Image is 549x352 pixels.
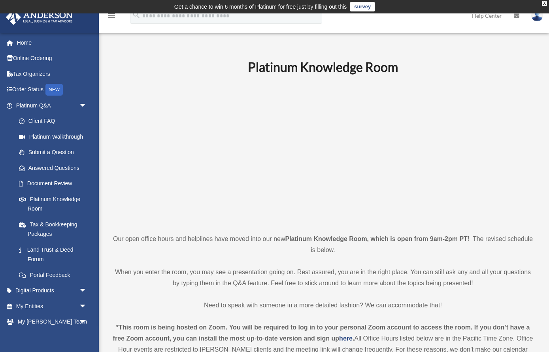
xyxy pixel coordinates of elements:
p: Our open office hours and helplines have moved into our new ! The revised schedule is below. [113,233,533,256]
a: Digital Productsarrow_drop_down [6,283,99,299]
i: menu [107,11,116,21]
a: Order StatusNEW [6,82,99,98]
a: Portal Feedback [11,267,99,283]
p: Need to speak with someone in a more detailed fashion? We can accommodate that! [113,300,533,311]
a: My [PERSON_NAME] Teamarrow_drop_down [6,314,99,330]
div: NEW [45,84,63,96]
a: Document Review [11,176,99,192]
a: Platinum Walkthrough [11,129,99,145]
a: Land Trust & Deed Forum [11,242,99,267]
a: here [339,335,353,342]
strong: Platinum Knowledge Room, which is open from 9am-2pm PT [285,235,468,242]
div: Get a chance to win 6 months of Platinum for free just by filling out this [174,2,347,11]
img: Anderson Advisors Platinum Portal [4,9,75,25]
p: When you enter the room, you may see a presentation going on. Rest assured, you are in the right ... [113,267,533,289]
a: Tax & Bookkeeping Packages [11,216,99,242]
a: Answered Questions [11,160,99,176]
b: Platinum Knowledge Room [248,59,398,75]
img: User Pic [531,10,543,21]
iframe: 231110_Toby_KnowledgeRoom [204,85,441,219]
a: Home [6,35,99,51]
span: arrow_drop_down [79,283,95,299]
span: arrow_drop_down [79,298,95,314]
a: Submit a Question [11,145,99,160]
i: search [132,11,141,19]
a: survey [350,2,375,11]
div: close [542,1,547,6]
strong: *This room is being hosted on Zoom. You will be required to log in to your personal Zoom account ... [113,324,530,342]
a: Platinum Knowledge Room [11,191,95,216]
a: menu [107,14,116,21]
a: Client FAQ [11,113,99,129]
strong: . [353,335,354,342]
span: arrow_drop_down [79,98,95,114]
span: arrow_drop_down [79,314,95,330]
a: My Entitiesarrow_drop_down [6,298,99,314]
a: Platinum Q&Aarrow_drop_down [6,98,99,113]
a: Tax Organizers [6,66,99,82]
a: Online Ordering [6,51,99,66]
